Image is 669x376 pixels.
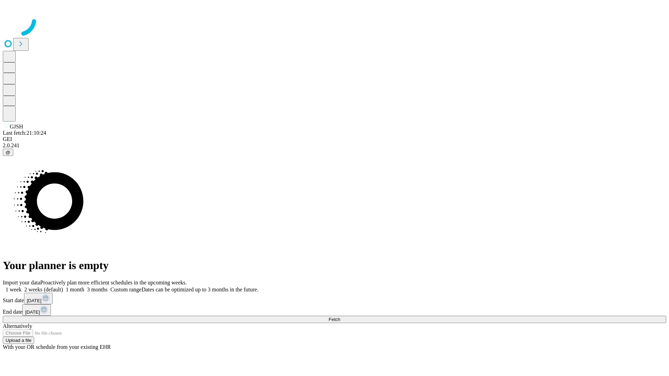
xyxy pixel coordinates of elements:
[25,310,40,315] span: [DATE]
[3,337,34,344] button: Upload a file
[10,124,23,130] span: GJSH
[40,280,187,285] span: Proactively plan more efficient schedules in the upcoming weeks.
[87,287,108,292] span: 3 months
[3,149,13,156] button: @
[3,293,666,304] div: Start date
[66,287,84,292] span: 1 month
[27,298,41,303] span: [DATE]
[24,293,53,304] button: [DATE]
[110,287,141,292] span: Custom range
[3,323,32,329] span: Alternatively
[3,280,40,285] span: Import your data
[141,287,258,292] span: Dates can be optimized up to 3 months in the future.
[3,142,666,149] div: 2.0.241
[3,344,111,350] span: With your OR schedule from your existing EHR
[3,136,666,142] div: GEI
[6,287,22,292] span: 1 week
[329,317,340,322] span: Fetch
[3,316,666,323] button: Fetch
[3,130,46,136] span: Last fetch: 21:10:24
[24,287,63,292] span: 2 weeks (default)
[3,304,666,316] div: End date
[22,304,51,316] button: [DATE]
[3,259,666,272] h1: Your planner is empty
[6,150,10,155] span: @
